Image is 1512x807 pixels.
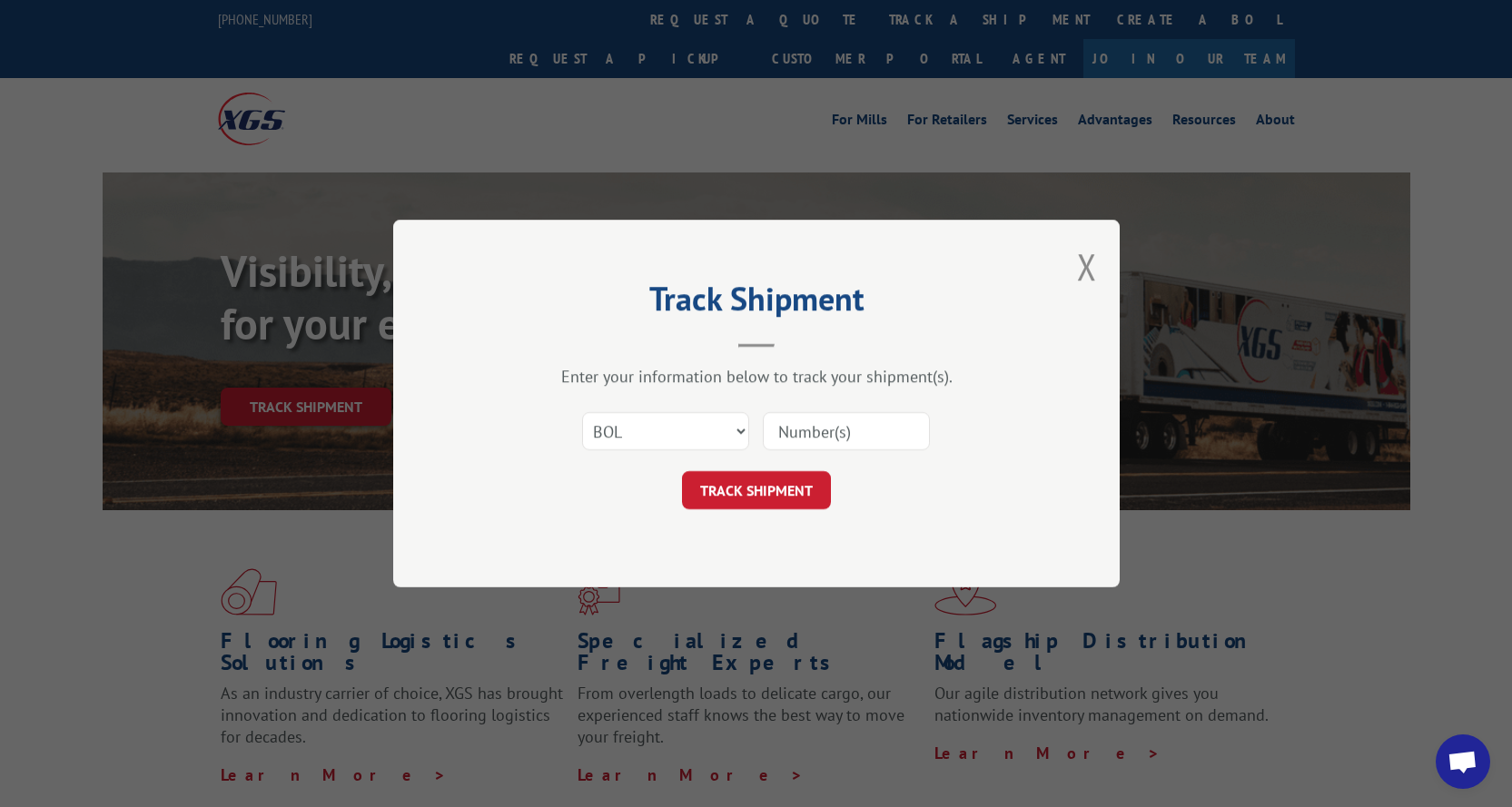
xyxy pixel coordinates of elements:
div: Enter your information below to track your shipment(s). [484,366,1029,387]
h2: Track Shipment [484,286,1029,320]
div: Open chat [1436,734,1490,789]
button: Close modal [1077,242,1097,290]
button: TRACK SHIPMENT [682,471,831,509]
input: Number(s) [763,412,930,450]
